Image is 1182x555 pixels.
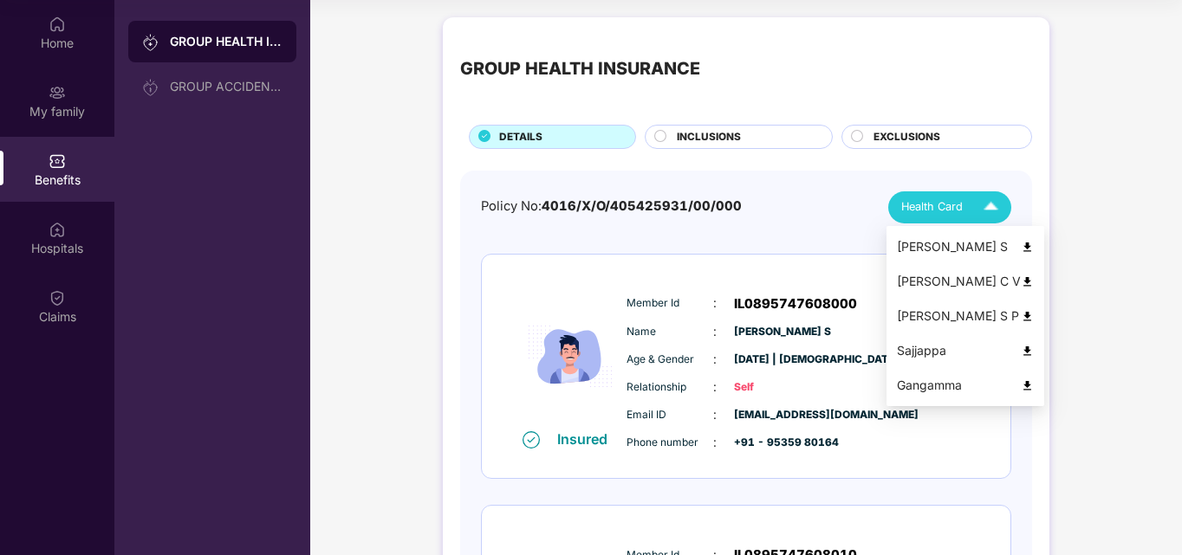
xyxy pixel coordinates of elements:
span: Self [734,379,821,396]
img: svg+xml;base64,PHN2ZyB3aWR0aD0iMjAiIGhlaWdodD0iMjAiIHZpZXdCb3g9IjAgMCAyMCAyMCIgZmlsbD0ibm9uZSIgeG... [49,84,66,101]
span: : [713,405,717,424]
div: Sajjappa [897,341,1034,360]
span: : [713,322,717,341]
img: svg+xml;base64,PHN2ZyBpZD0iSG9zcGl0YWxzIiB4bWxucz0iaHR0cDovL3d3dy53My5vcmcvMjAwMC9zdmciIHdpZHRoPS... [49,221,66,238]
span: 4016/X/O/405425931/00/000 [542,198,742,214]
span: EXCLUSIONS [874,129,940,145]
span: : [713,294,717,313]
div: [PERSON_NAME] S P [897,307,1034,326]
span: INCLUSIONS [677,129,741,145]
img: svg+xml;base64,PHN2ZyB4bWxucz0iaHR0cDovL3d3dy53My5vcmcvMjAwMC9zdmciIHdpZHRoPSI0OCIgaGVpZ2h0PSI0OC... [1021,379,1034,392]
span: Member Id [627,295,713,312]
div: Gangamma [897,376,1034,395]
span: Name [627,324,713,340]
div: [PERSON_NAME] C V [897,272,1034,291]
span: +91 - 95359 80164 [734,435,821,451]
div: GROUP HEALTH INSURANCE [460,55,700,82]
div: Policy No: [481,197,742,216]
img: svg+xml;base64,PHN2ZyB4bWxucz0iaHR0cDovL3d3dy53My5vcmcvMjAwMC9zdmciIHdpZHRoPSI0OCIgaGVpZ2h0PSI0OC... [1021,310,1034,323]
span: Age & Gender [627,352,713,368]
img: svg+xml;base64,PHN2ZyB4bWxucz0iaHR0cDovL3d3dy53My5vcmcvMjAwMC9zdmciIHdpZHRoPSI0OCIgaGVpZ2h0PSI0OC... [1021,345,1034,358]
span: Phone number [627,435,713,451]
span: DETAILS [499,129,542,145]
img: svg+xml;base64,PHN2ZyB4bWxucz0iaHR0cDovL3d3dy53My5vcmcvMjAwMC9zdmciIHdpZHRoPSI0OCIgaGVpZ2h0PSI0OC... [1021,241,1034,254]
img: svg+xml;base64,PHN2ZyBpZD0iQ2xhaW0iIHhtbG5zPSJodHRwOi8vd3d3LnczLm9yZy8yMDAwL3N2ZyIgd2lkdGg9IjIwIi... [49,289,66,307]
span: : [713,378,717,397]
span: [DATE] | [DEMOGRAPHIC_DATA] [734,352,821,368]
span: : [713,350,717,369]
img: svg+xml;base64,PHN2ZyB3aWR0aD0iMjAiIGhlaWdodD0iMjAiIHZpZXdCb3g9IjAgMCAyMCAyMCIgZmlsbD0ibm9uZSIgeG... [142,34,159,51]
img: svg+xml;base64,PHN2ZyBpZD0iSG9tZSIgeG1sbnM9Imh0dHA6Ly93d3cudzMub3JnLzIwMDAvc3ZnIiB3aWR0aD0iMjAiIG... [49,16,66,33]
img: svg+xml;base64,PHN2ZyB3aWR0aD0iMjAiIGhlaWdodD0iMjAiIHZpZXdCb3g9IjAgMCAyMCAyMCIgZmlsbD0ibm9uZSIgeG... [142,79,159,96]
span: Email ID [627,407,713,423]
img: Icuh8uwCUCF+XjCZyLQsAKiDCM9HiE6CMYmKQaPGkZKaA32CAAACiQcFBJY0IsAAAAASUVORK5CYII= [976,192,1006,223]
span: [PERSON_NAME] S [734,324,821,340]
span: Relationship [627,379,713,396]
span: IL0895747608000 [734,294,857,314]
img: svg+xml;base64,PHN2ZyBpZD0iQmVuZWZpdHMiIHhtbG5zPSJodHRwOi8vd3d3LnczLm9yZy8yMDAwL3N2ZyIgd2lkdGg9Ij... [49,152,66,170]
div: GROUP HEALTH INSURANCE [170,33,283,50]
img: svg+xml;base64,PHN2ZyB4bWxucz0iaHR0cDovL3d3dy53My5vcmcvMjAwMC9zdmciIHdpZHRoPSI0OCIgaGVpZ2h0PSI0OC... [1021,275,1034,288]
div: GROUP ACCIDENTAL INSURANCE [170,80,283,94]
span: [EMAIL_ADDRESS][DOMAIN_NAME] [734,407,821,423]
span: Health Card [901,198,963,216]
button: Health Card [888,191,1011,223]
span: : [713,433,717,452]
img: svg+xml;base64,PHN2ZyB4bWxucz0iaHR0cDovL3d3dy53My5vcmcvMjAwMC9zdmciIHdpZHRoPSIxNiIgaGVpZ2h0PSIxNi... [523,431,540,449]
div: [PERSON_NAME] S [897,237,1034,256]
div: Insured [557,430,618,448]
img: icon [518,283,622,429]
